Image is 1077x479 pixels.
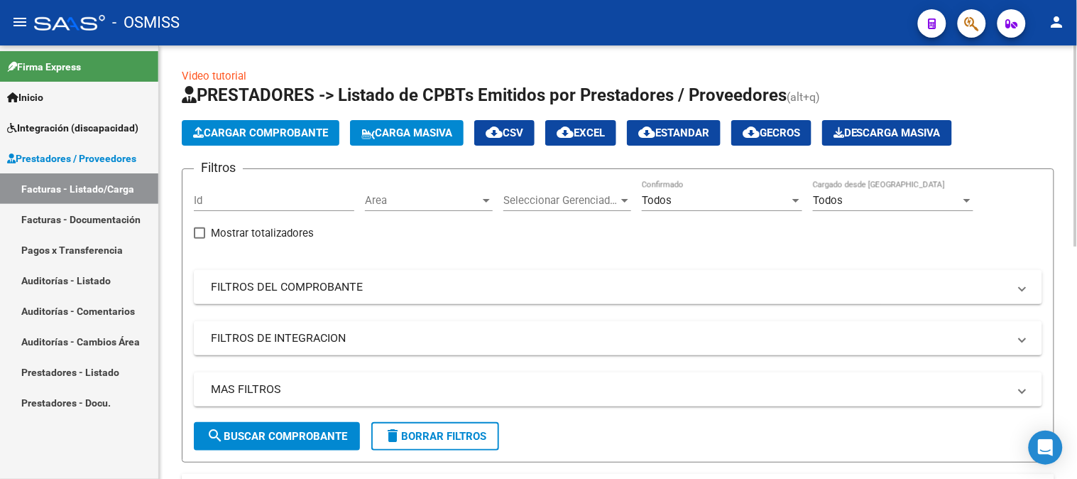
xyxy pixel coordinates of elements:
span: PRESTADORES -> Listado de CPBTs Emitidos por Prestadores / Proveedores [182,85,787,105]
mat-panel-title: MAS FILTROS [211,382,1008,397]
mat-panel-title: FILTROS DE INTEGRACION [211,330,1008,346]
span: CSV [486,127,523,139]
a: Video tutorial [182,70,246,82]
span: Estandar [638,127,709,139]
span: (alt+q) [787,90,820,104]
button: Gecros [731,120,811,146]
button: Buscar Comprobante [194,422,360,451]
button: Carga Masiva [350,120,464,146]
button: Estandar [627,120,721,146]
mat-icon: delete [384,427,401,444]
span: Integración (discapacidad) [7,120,138,136]
span: Seleccionar Gerenciador [503,194,618,207]
mat-expansion-panel-header: MAS FILTROS [194,372,1042,407]
mat-icon: cloud_download [743,124,760,141]
span: Borrar Filtros [384,430,486,443]
button: Cargar Comprobante [182,120,339,146]
span: Cargar Comprobante [193,127,328,139]
span: EXCEL [557,127,605,139]
span: Descarga Masiva [833,127,941,139]
app-download-masive: Descarga masiva de comprobantes (adjuntos) [822,120,952,146]
div: Open Intercom Messenger [1029,431,1063,465]
span: Buscar Comprobante [207,430,347,443]
button: Borrar Filtros [371,422,499,451]
mat-icon: cloud_download [638,124,655,141]
mat-icon: cloud_download [486,124,503,141]
span: Todos [813,194,843,207]
mat-icon: search [207,427,224,444]
button: Descarga Masiva [822,120,952,146]
mat-icon: person [1049,14,1066,31]
span: - OSMISS [112,7,180,38]
span: Area [365,194,480,207]
span: Inicio [7,90,43,105]
mat-icon: cloud_download [557,124,574,141]
span: Gecros [743,127,800,139]
mat-expansion-panel-header: FILTROS DE INTEGRACION [194,321,1042,355]
button: CSV [474,120,535,146]
span: Firma Express [7,59,81,75]
button: EXCEL [545,120,616,146]
span: Mostrar totalizadores [211,225,314,242]
span: Prestadores / Proveedores [7,151,136,166]
mat-panel-title: FILTROS DEL COMPROBANTE [211,279,1008,295]
mat-icon: menu [11,14,28,31]
span: Todos [642,194,672,207]
mat-expansion-panel-header: FILTROS DEL COMPROBANTE [194,270,1042,304]
span: Carga Masiva [361,127,452,139]
h3: Filtros [194,158,243,178]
